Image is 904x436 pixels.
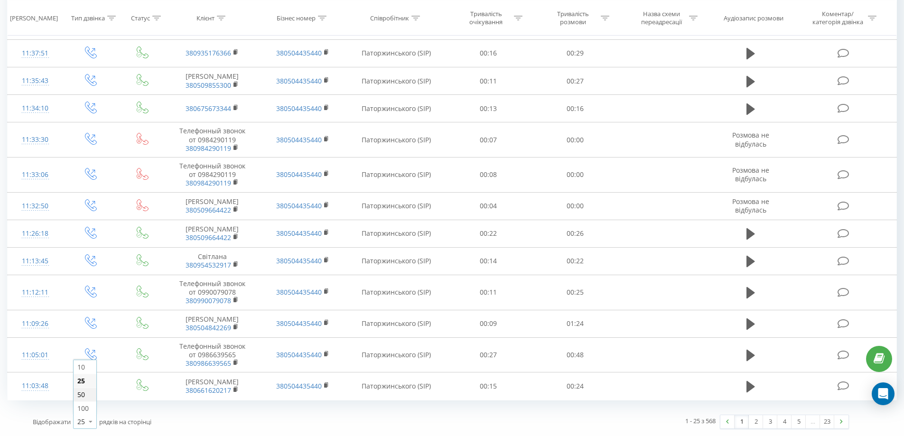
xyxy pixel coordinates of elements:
div: Назва схеми переадресації [636,10,687,26]
td: Паторжинського (SIP) [348,275,445,310]
div: 11:05:01 [17,346,54,364]
td: 00:24 [532,372,619,400]
td: 00:16 [532,95,619,122]
span: рядків на сторінці [99,417,151,426]
div: Клієнт [196,14,214,22]
td: 00:29 [532,39,619,67]
td: 00:25 [532,275,619,310]
td: 00:14 [445,247,532,275]
td: 00:11 [445,275,532,310]
td: Паторжинського (SIP) [348,95,445,122]
div: Коментар/категорія дзвінка [810,10,866,26]
a: 2 [749,415,763,428]
td: Паторжинського (SIP) [348,310,445,337]
div: 11:37:51 [17,44,54,63]
td: 00:13 [445,95,532,122]
span: Відображати [33,417,71,426]
a: 380504435440 [276,48,322,57]
td: Паторжинського (SIP) [348,337,445,372]
div: … [806,415,820,428]
a: 380986639565 [186,359,231,368]
td: [PERSON_NAME] [167,192,257,220]
div: 11:32:50 [17,197,54,215]
td: [PERSON_NAME] [167,67,257,95]
div: 11:33:30 [17,130,54,149]
div: Статус [131,14,150,22]
div: 11:13:45 [17,252,54,270]
td: 00:27 [532,67,619,95]
td: Світлана [167,247,257,275]
td: [PERSON_NAME] [167,220,257,247]
td: Паторжинського (SIP) [348,372,445,400]
a: 380504435440 [276,381,322,390]
a: 380984290119 [186,144,231,153]
td: 00:07 [445,122,532,158]
td: Телефонный звонок от 0990079078 [167,275,257,310]
a: 4 [777,415,792,428]
span: Розмова не відбулась [732,166,769,183]
div: 11:09:26 [17,315,54,333]
td: 00:00 [532,122,619,158]
td: Паторжинського (SIP) [348,157,445,192]
div: 1 - 25 з 568 [685,416,716,426]
td: Паторжинського (SIP) [348,122,445,158]
a: 380990079078 [186,296,231,305]
td: 00:11 [445,67,532,95]
div: 11:12:11 [17,283,54,302]
td: [PERSON_NAME] [167,372,257,400]
a: 380935176366 [186,48,231,57]
div: 11:35:43 [17,72,54,90]
div: Тривалість розмови [548,10,598,26]
div: Бізнес номер [277,14,316,22]
td: 00:22 [532,247,619,275]
td: Паторжинського (SIP) [348,220,445,247]
a: 380504435440 [276,350,322,359]
td: 00:26 [532,220,619,247]
div: [PERSON_NAME] [10,14,58,22]
div: 11:03:48 [17,377,54,395]
a: 380504435440 [276,319,322,328]
div: 25 [77,417,85,427]
a: 380504435440 [276,288,322,297]
div: 11:26:18 [17,224,54,243]
td: 00:27 [445,337,532,372]
td: 00:15 [445,372,532,400]
div: 11:33:06 [17,166,54,184]
td: 00:00 [532,157,619,192]
a: 380504435440 [276,256,322,265]
div: Співробітник [370,14,409,22]
td: Паторжинського (SIP) [348,192,445,220]
a: 3 [763,415,777,428]
div: 11:34:10 [17,99,54,118]
div: Open Intercom Messenger [872,382,895,405]
td: [PERSON_NAME] [167,310,257,337]
td: 00:09 [445,310,532,337]
span: Розмова не відбулась [732,197,769,214]
a: 23 [820,415,834,428]
td: 00:08 [445,157,532,192]
div: Аудіозапис розмови [724,14,783,22]
td: Паторжинського (SIP) [348,67,445,95]
td: Телефонный звонок от 0986639565 [167,337,257,372]
td: Паторжинського (SIP) [348,247,445,275]
td: 00:48 [532,337,619,372]
a: 380984290119 [186,178,231,187]
span: 25 [77,376,85,385]
div: Тривалість очікування [461,10,512,26]
a: 380509664422 [186,205,231,214]
div: Тип дзвінка [71,14,105,22]
a: 380504435440 [276,201,322,210]
span: Розмова не відбулась [732,130,769,148]
a: 380509855300 [186,81,231,90]
td: 01:24 [532,310,619,337]
td: 00:04 [445,192,532,220]
span: 100 [77,404,89,413]
td: Паторжинського (SIP) [348,39,445,67]
a: 380504435440 [276,104,322,113]
a: 1 [735,415,749,428]
span: 50 [77,390,85,399]
a: 380675673344 [186,104,231,113]
td: 00:22 [445,220,532,247]
a: 380504435440 [276,76,322,85]
a: 380504435440 [276,135,322,144]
